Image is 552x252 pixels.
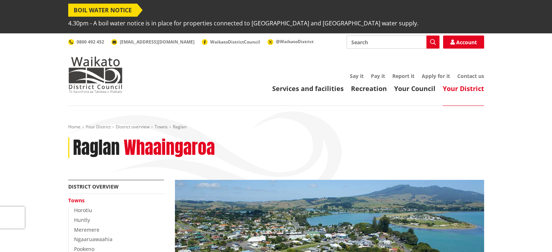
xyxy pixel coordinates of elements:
a: Report it [392,73,414,79]
a: Huntly [74,216,90,223]
a: Horotiu [74,207,92,214]
a: @WaikatoDistrict [267,38,314,45]
h2: Whaaingaroa [124,137,215,158]
a: Home [68,124,81,130]
input: Search input [347,36,439,49]
a: Services and facilities [272,84,344,93]
span: Raglan [173,124,187,130]
a: Ngaaruawaahia [74,236,113,243]
a: Pay it [371,73,385,79]
a: Contact us [457,73,484,79]
span: @WaikatoDistrict [276,38,314,45]
span: WaikatoDistrictCouncil [210,39,260,45]
span: BOIL WATER NOTICE [68,4,137,17]
a: [EMAIL_ADDRESS][DOMAIN_NAME] [111,39,195,45]
nav: breadcrumb [68,124,484,130]
a: Meremere [74,226,99,233]
a: Recreation [351,84,387,93]
span: [EMAIL_ADDRESS][DOMAIN_NAME] [120,39,195,45]
a: 0800 492 452 [68,39,104,45]
h1: Raglan [73,137,120,158]
a: Apply for it [422,73,450,79]
a: WaikatoDistrictCouncil [202,39,260,45]
a: Say it [350,73,364,79]
a: Your District [86,124,111,130]
a: Account [443,36,484,49]
a: District overview [116,124,150,130]
span: 4.30pm - A boil water notice is in place for properties connected to [GEOGRAPHIC_DATA] and [GEOGR... [68,17,418,30]
a: Towns [155,124,168,130]
span: 0800 492 452 [77,39,104,45]
a: Your District [443,84,484,93]
a: Your Council [394,84,436,93]
a: District overview [68,183,119,190]
img: Waikato District Council - Te Kaunihera aa Takiwaa o Waikato [68,57,123,93]
a: Towns [68,197,85,204]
